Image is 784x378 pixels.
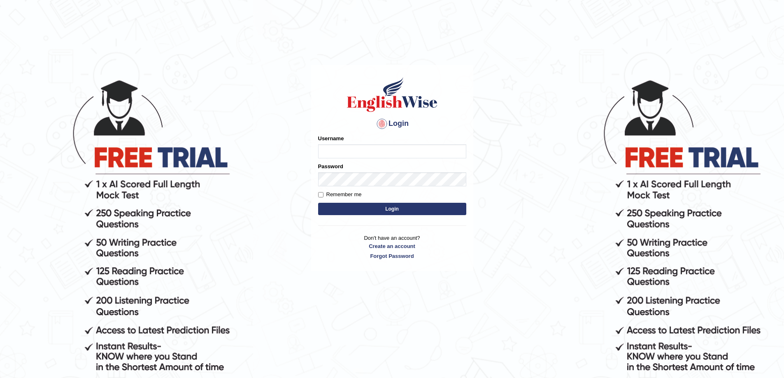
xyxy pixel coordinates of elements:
button: Login [318,203,466,215]
img: Logo of English Wise sign in for intelligent practice with AI [345,76,439,113]
a: Create an account [318,242,466,250]
a: Forgot Password [318,252,466,260]
label: Remember me [318,190,362,199]
label: Password [318,162,343,170]
h4: Login [318,117,466,130]
label: Username [318,135,344,142]
input: Remember me [318,192,323,197]
p: Don't have an account? [318,234,466,260]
